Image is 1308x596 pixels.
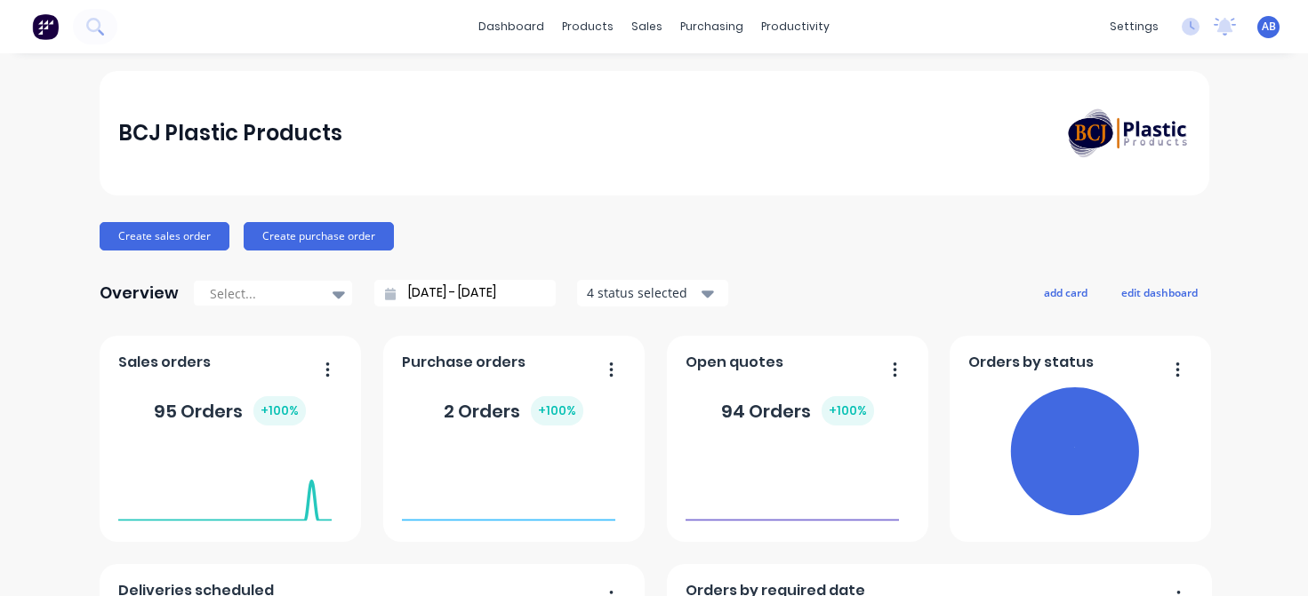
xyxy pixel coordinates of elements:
[622,13,671,40] div: sales
[444,396,583,425] div: 2 Orders
[1110,281,1209,304] button: edit dashboard
[587,283,699,302] div: 4 status selected
[752,13,839,40] div: productivity
[118,352,211,373] span: Sales orders
[1065,107,1190,159] img: BCJ Plastic Products
[671,13,752,40] div: purchasing
[118,115,342,151] div: BCJ Plastic Products
[32,13,59,40] img: Factory
[100,222,229,250] button: Create sales order
[822,396,874,425] div: + 100 %
[968,352,1094,373] span: Orders by status
[1262,19,1276,35] span: AB
[686,352,783,373] span: Open quotes
[721,396,874,425] div: 94 Orders
[469,13,553,40] a: dashboard
[577,280,728,306] button: 4 status selected
[1101,13,1168,40] div: settings
[553,13,622,40] div: products
[244,222,394,250] button: Create purchase order
[100,275,179,311] div: Overview
[1032,281,1099,304] button: add card
[402,352,526,373] span: Purchase orders
[154,396,306,425] div: 95 Orders
[253,396,306,425] div: + 100 %
[531,396,583,425] div: + 100 %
